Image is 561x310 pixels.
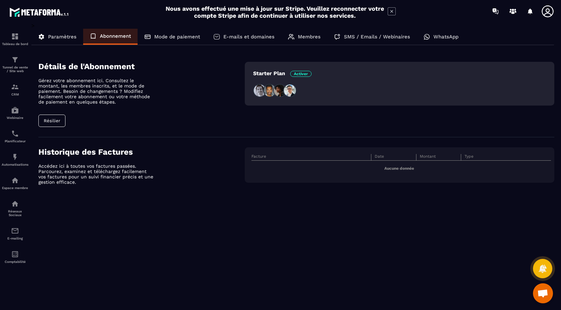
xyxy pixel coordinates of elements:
h2: Nous avons effectué une mise à jour sur Stripe. Veuillez reconnecter votre compte Stripe afin de ... [165,5,384,19]
p: E-mailing [2,237,28,240]
p: Starter Plan [253,70,312,76]
p: Abonnement [100,33,131,39]
a: automationsautomationsEspace membre [2,171,28,195]
a: emailemailE-mailing [2,222,28,245]
h4: Détails de l'Abonnement [38,62,245,71]
span: Activer [290,71,312,77]
p: WhatsApp [433,34,458,40]
a: automationsautomationsWebinaire [2,101,28,125]
th: Facture [251,154,371,161]
th: Montant [416,154,461,161]
img: formation [11,32,19,40]
a: schedulerschedulerPlanificateur [2,125,28,148]
a: formationformationTunnel de vente / Site web [2,51,28,78]
p: Automatisations [2,163,28,166]
p: SMS / Emails / Webinaires [344,34,410,40]
a: formationformationTableau de bord [2,27,28,51]
a: Ouvrir le chat [533,283,553,303]
img: people4 [283,84,297,97]
p: CRM [2,93,28,96]
img: people1 [253,84,266,97]
div: > [31,22,554,205]
a: accountantaccountantComptabilité [2,245,28,269]
img: automations [11,106,19,114]
img: social-network [11,200,19,208]
img: people3 [273,84,287,97]
th: Date [371,154,416,161]
p: Tableau de bord [2,42,28,46]
p: Comptabilité [2,260,28,264]
img: formation [11,83,19,91]
th: Type [461,154,551,161]
img: email [11,227,19,235]
img: logo [9,6,69,18]
p: Mode de paiement [154,34,200,40]
a: formationformationCRM [2,78,28,101]
p: Gérez votre abonnement ici. Consultez le montant, les membres inscrits, et le mode de paiement. B... [38,78,155,105]
a: automationsautomationsAutomatisations [2,148,28,171]
img: automations [11,176,19,184]
img: automations [11,153,19,161]
img: people2 [263,84,276,97]
a: social-networksocial-networkRéseaux Sociaux [2,195,28,222]
img: accountant [11,250,19,258]
p: E-mails et domaines [223,34,274,40]
p: Tunnel de vente / Site web [2,65,28,73]
img: scheduler [11,130,19,138]
img: formation [11,56,19,64]
p: Membres [298,34,321,40]
h4: Historique des Factures [38,147,245,157]
button: Résilier [38,115,65,127]
p: Réseaux Sociaux [2,209,28,217]
p: Paramètres [48,34,76,40]
p: Webinaire [2,116,28,120]
p: Espace membre [2,186,28,190]
td: Aucune donnée [251,161,551,176]
p: Planificateur [2,139,28,143]
p: Accédez ici à toutes vos factures passées. Parcourez, examinez et téléchargez facilement vos fact... [38,163,155,185]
